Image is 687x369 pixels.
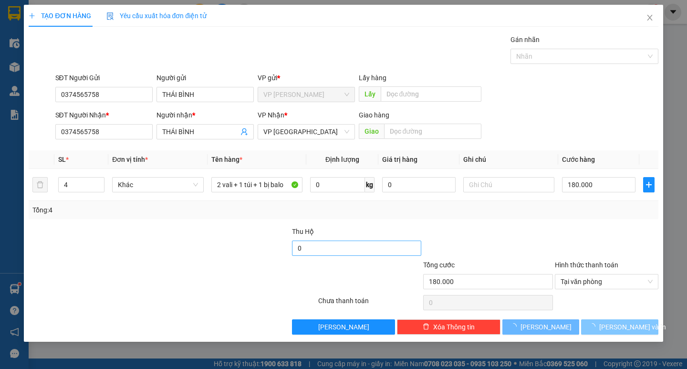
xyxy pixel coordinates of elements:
[156,110,254,120] div: Người nhận
[292,228,314,235] span: Thu Hộ
[258,73,355,83] div: VP gửi
[106,12,114,20] img: icon
[459,150,558,169] th: Ghi chú
[29,12,35,19] span: plus
[29,12,91,20] span: TẠO ĐƠN HÀNG
[381,86,481,102] input: Dọc đường
[156,73,254,83] div: Người gửi
[112,156,148,163] span: Đơn vị tính
[423,323,429,331] span: delete
[118,178,198,192] span: Khác
[55,73,153,83] div: SĐT Người Gửi
[32,177,48,192] button: delete
[599,322,666,332] span: [PERSON_NAME] và In
[520,322,572,332] span: [PERSON_NAME]
[433,322,475,332] span: Xóa Thông tin
[263,87,349,102] span: VP Phan Thiết
[83,56,171,76] div: Nhận: VP [GEOGRAPHIC_DATA]
[382,177,456,192] input: 0
[58,156,66,163] span: SL
[643,177,655,192] button: plus
[359,74,386,82] span: Lấy hàng
[581,319,658,335] button: [PERSON_NAME] và In
[636,5,663,32] button: Close
[397,319,500,335] button: deleteXóa Thông tin
[555,261,618,269] label: Hình thức thanh toán
[646,14,654,21] span: close
[325,156,359,163] span: Định lượng
[423,261,455,269] span: Tổng cước
[317,295,423,312] div: Chưa thanh toán
[54,40,125,51] text: PTT2508140026
[510,323,520,330] span: loading
[32,205,266,215] div: Tổng: 4
[562,156,595,163] span: Cước hàng
[502,319,579,335] button: [PERSON_NAME]
[7,56,79,76] div: Gửi: VP [PERSON_NAME]
[55,110,153,120] div: SĐT Người Nhận
[589,323,599,330] span: loading
[211,156,242,163] span: Tên hàng
[318,322,369,332] span: [PERSON_NAME]
[263,125,349,139] span: VP Đà Lạt
[382,156,417,163] span: Giá trị hàng
[384,124,481,139] input: Dọc đường
[211,177,302,192] input: VD: Bàn, Ghế
[292,319,396,335] button: [PERSON_NAME]
[359,86,381,102] span: Lấy
[644,181,654,189] span: plus
[359,124,384,139] span: Giao
[510,36,540,43] label: Gán nhãn
[240,128,248,136] span: user-add
[359,111,389,119] span: Giao hàng
[258,111,284,119] span: VP Nhận
[463,177,554,192] input: Ghi Chú
[561,274,653,289] span: Tại văn phòng
[365,177,375,192] span: kg
[106,12,207,20] span: Yêu cầu xuất hóa đơn điện tử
